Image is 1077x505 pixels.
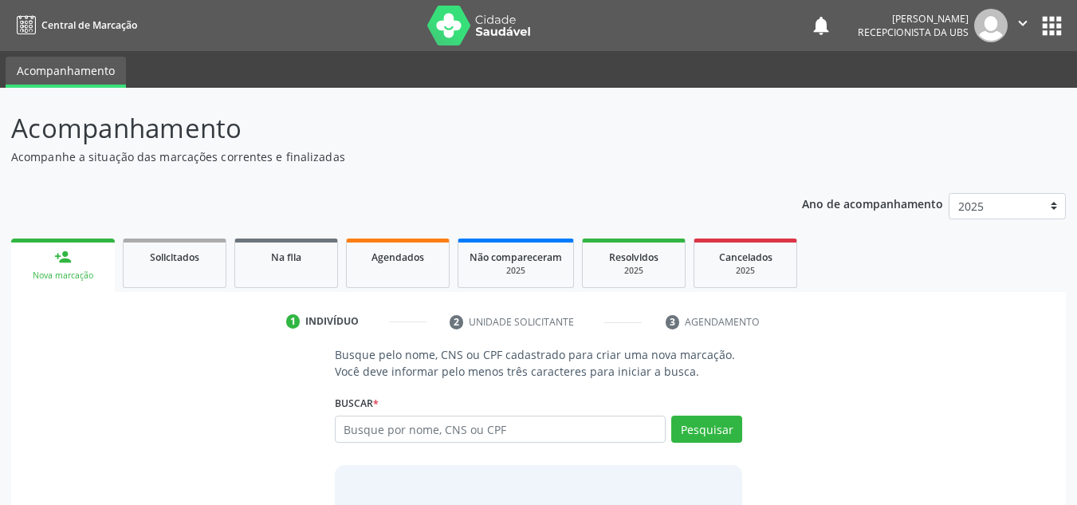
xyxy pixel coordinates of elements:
span: Resolvidos [609,251,658,264]
span: Central de Marcação [41,18,137,32]
span: Agendados [371,251,424,264]
button: Pesquisar [671,416,742,443]
a: Acompanhamento [6,57,126,88]
div: 1 [286,314,301,329]
span: Não compareceram [470,251,562,264]
button: notifications [810,14,832,37]
a: Central de Marcação [11,12,137,38]
span: Solicitados [150,251,199,264]
p: Busque pelo nome, CNS ou CPF cadastrado para criar uma nova marcação. Você deve informar pelo men... [335,346,743,380]
p: Acompanhamento [11,108,749,148]
p: Acompanhe a situação das marcações correntes e finalizadas [11,148,749,165]
label: Buscar [335,391,379,416]
div: Nova marcação [22,270,104,282]
div: 2025 [594,265,674,277]
div: 2025 [706,265,785,277]
div: 2025 [470,265,562,277]
span: Cancelados [719,251,772,264]
span: Na fila [271,251,301,264]
span: Recepcionista da UBS [858,26,969,39]
i:  [1014,14,1032,32]
div: Indivíduo [305,314,359,329]
button: apps [1038,12,1066,40]
p: Ano de acompanhamento [802,193,943,213]
div: person_add [54,248,72,266]
input: Busque por nome, CNS ou CPF [335,416,666,443]
div: [PERSON_NAME] [858,12,969,26]
img: img [974,9,1008,42]
button:  [1008,9,1038,42]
